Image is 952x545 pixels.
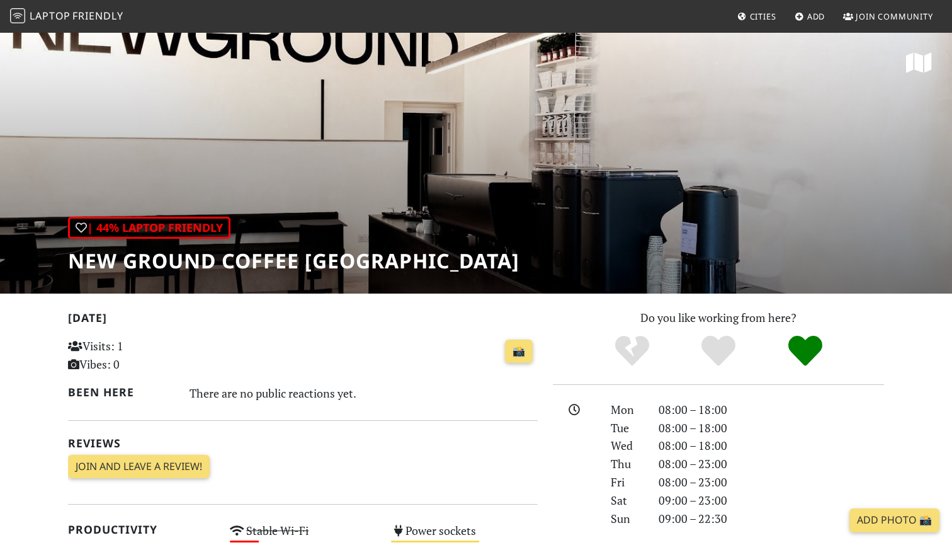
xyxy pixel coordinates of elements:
[10,6,123,28] a: LaptopFriendly LaptopFriendly
[838,5,938,28] a: Join Community
[762,334,849,369] div: Definitely!
[68,437,538,450] h2: Reviews
[30,9,71,23] span: Laptop
[589,334,676,369] div: No
[651,401,892,419] div: 08:00 – 18:00
[68,337,215,374] p: Visits: 1 Vibes: 0
[603,473,651,491] div: Fri
[675,334,762,369] div: Yes
[651,455,892,473] div: 08:00 – 23:00
[68,311,538,330] h2: [DATE]
[68,455,210,479] a: Join and leave a review!
[807,11,825,22] span: Add
[553,309,884,327] p: Do you like working from here?
[505,340,533,364] a: 📸
[603,419,651,437] div: Tue
[651,437,892,455] div: 08:00 – 18:00
[651,473,892,491] div: 08:00 – 23:00
[68,217,230,239] div: | 44% Laptop Friendly
[750,11,776,22] span: Cities
[10,8,25,23] img: LaptopFriendly
[603,455,651,473] div: Thu
[603,510,651,528] div: Sun
[651,419,892,437] div: 08:00 – 18:00
[790,5,830,28] a: Add
[651,491,892,510] div: 09:00 – 23:00
[603,401,651,419] div: Mon
[849,508,939,532] a: Add Photo 📸
[68,249,519,273] h1: New Ground Coffee [GEOGRAPHIC_DATA]
[68,523,215,536] h2: Productivity
[190,383,538,403] div: There are no public reactions yet.
[651,510,892,528] div: 09:00 – 22:30
[246,523,309,538] s: Stable Wi-Fi
[68,386,174,399] h2: Been here
[603,437,651,455] div: Wed
[732,5,781,28] a: Cities
[72,9,123,23] span: Friendly
[603,491,651,510] div: Sat
[856,11,933,22] span: Join Community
